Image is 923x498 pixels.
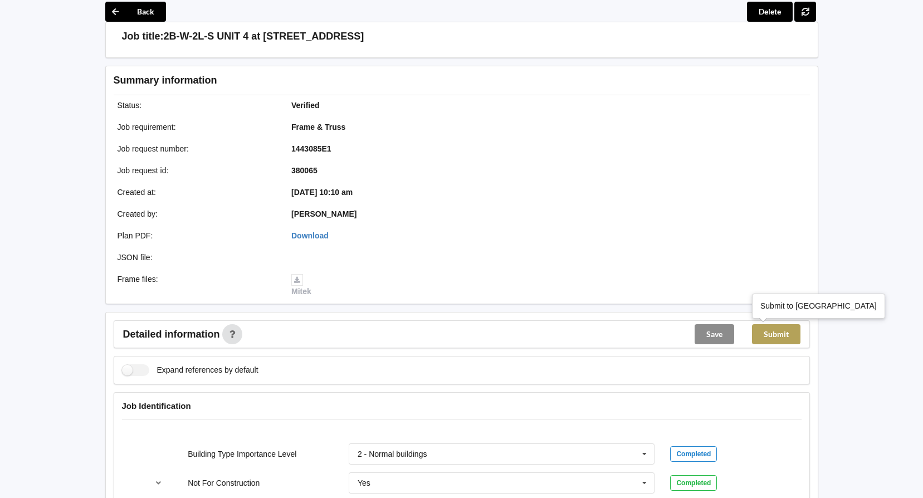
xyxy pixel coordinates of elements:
button: Submit [752,324,800,344]
h4: Job Identification [122,401,802,411]
b: Frame & Truss [291,123,345,131]
button: Delete [747,2,793,22]
div: Yes [358,479,370,487]
div: Submit to [GEOGRAPHIC_DATA] [760,300,877,311]
button: reference-toggle [148,473,169,493]
label: Expand references by default [122,364,258,376]
div: Status : [110,100,284,111]
button: Back [105,2,166,22]
h3: Summary information [114,74,632,87]
div: Frame files : [110,274,284,297]
b: 1443085E1 [291,144,331,153]
label: Building Type Importance Level [188,450,296,458]
div: Completed [670,446,717,462]
b: [PERSON_NAME] [291,209,356,218]
div: Created by : [110,208,284,219]
div: Job request id : [110,165,284,176]
div: 2 - Normal buildings [358,450,427,458]
div: Plan PDF : [110,230,284,241]
div: Job requirement : [110,121,284,133]
div: JSON file : [110,252,284,263]
div: Job request number : [110,143,284,154]
b: 380065 [291,166,318,175]
b: [DATE] 10:10 am [291,188,353,197]
span: Detailed information [123,329,220,339]
b: Verified [291,101,320,110]
h3: 2B-W-2L-S UNIT 4 at [STREET_ADDRESS] [164,30,364,43]
div: Created at : [110,187,284,198]
a: Download [291,231,329,240]
h3: Job title: [122,30,164,43]
a: Mitek [291,275,311,296]
label: Not For Construction [188,479,260,487]
div: Completed [670,475,717,491]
